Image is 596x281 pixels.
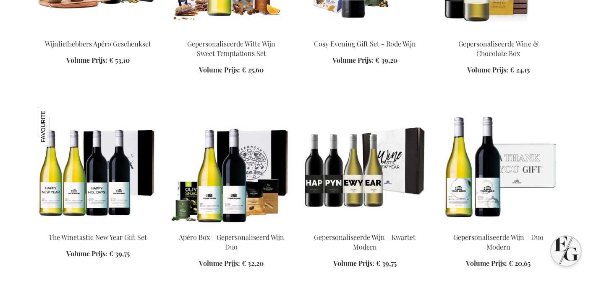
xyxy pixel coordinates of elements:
[467,65,530,75] a: Volume Prijs: € 24,15
[453,233,544,251] a: Gepersonaliseerde Wijn - Duo Modern
[466,259,531,268] a: Volume Prijs: € 20,65
[66,56,107,64] span: Volume Prijs:
[199,259,264,268] a: Volume Prijs: € 32,20
[509,259,531,268] span: € 20,65
[332,56,397,65] a: Volume Prijs: € 39,20
[438,222,558,230] a: Personalised Wine - Duo Modern
[38,108,74,144] img: The Winetastic New Year Gift Set
[187,39,275,58] a: Gepersonaliseerde Witte Wijn Sweet Temptations Set
[314,233,416,251] a: Gepersonaliseerde Wijn - Kwartet Modern
[510,65,530,74] span: € 24,15
[467,65,508,74] span: Volume Prijs:
[242,65,264,74] span: € 25,60
[305,222,425,230] a: Gepersonaliseerde Wijn - Kwartet Modern
[466,259,507,268] span: Volume Prijs:
[38,108,158,226] img: The Winetastic New Year Gift Set
[199,259,240,268] span: Volume Prijs:
[66,56,130,65] a: Volume Prijs: € 53,10
[458,39,538,58] a: Gepersonaliseerde Wine & Chocolate Box
[438,29,558,37] a: Gepersonaliseerde Wine & Chocolate Box
[333,259,397,268] a: Volume Prijs: € 39,75
[376,259,397,268] span: € 39,75
[438,108,558,226] img: Personalised Wine - Duo Modern
[305,108,425,226] img: Gepersonaliseerde Wijn - Kwartet Modern
[199,65,264,75] a: Volume Prijs: € 25,60
[199,65,240,74] span: Volume Prijs:
[171,108,291,226] img: Apéro Box - Personalised Duo Wine
[314,39,416,48] a: Cosy Evening Gift Set - Rode Wijn
[171,222,291,230] a: Apéro Box - Personalised Duo Wine
[45,39,151,48] a: Wijnliefhebbers Apéro Geschenkset
[171,29,291,37] a: Personalised white wine
[179,233,284,251] a: Apéro Box - Gepersonaliseerd Wijn Duo
[242,259,264,268] span: € 32,20
[109,56,130,64] span: € 53,10
[38,29,158,37] a: Wine Lovers Apéro Gift Set
[305,29,425,37] a: Personalised Red Wine - artistic design
[375,56,397,64] span: € 39,20
[332,56,374,64] span: Volume Prijs:
[333,259,374,268] span: Volume Prijs:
